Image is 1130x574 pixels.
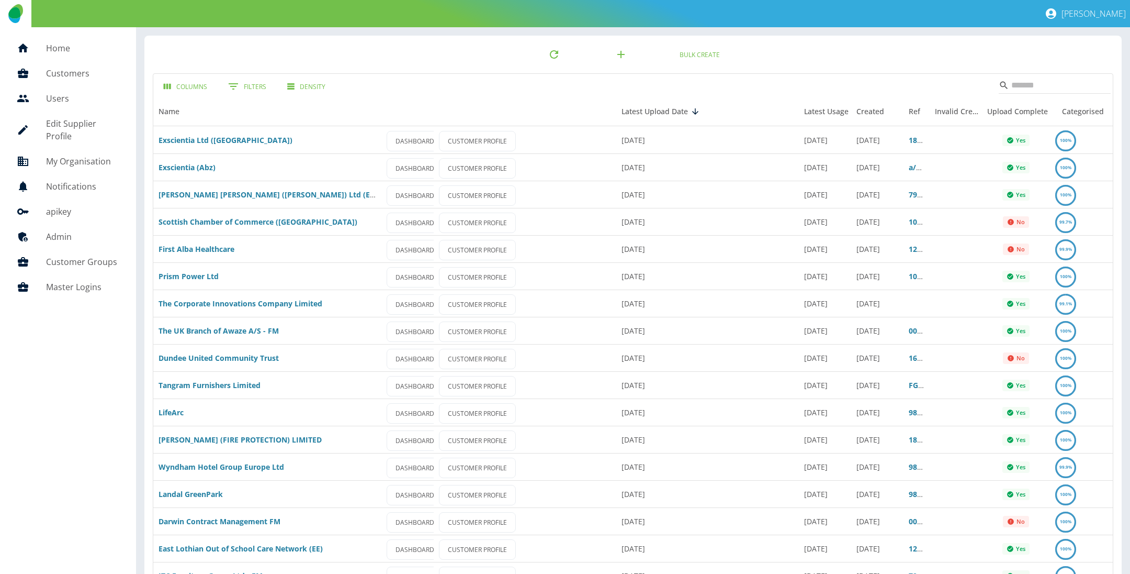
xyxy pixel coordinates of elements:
[1016,246,1025,252] p: No
[387,294,443,315] a: DASHBOARD
[439,267,516,288] a: CUSTOMER PROFILE
[616,535,799,562] div: 08 Aug 2025
[439,213,516,233] a: CUSTOMER PROFILE
[159,516,280,526] a: Darwin Contract Management FM
[1016,192,1025,198] p: Yes
[799,426,851,453] div: 01 Aug 2025
[1060,410,1071,415] text: 100%
[909,217,946,227] a: 107104950
[799,371,851,399] div: 31 Jul 2025
[671,45,728,64] button: Bulk Create
[159,271,219,281] a: Prism Power Ltd
[46,281,119,293] h5: Master Logins
[1055,271,1076,281] a: 100%
[799,262,851,290] div: 04 Aug 2025
[1055,162,1076,172] a: 100%
[8,199,128,224] a: apikey
[1050,97,1113,126] div: Categorised
[387,512,443,533] a: DASHBOARD
[1055,489,1076,499] a: 100%
[909,516,942,526] a: 00794873
[1003,244,1029,255] div: Not all required reports for this customer were uploaded for the latest usage month.
[851,317,903,344] div: 05 Jul 2023
[439,158,516,179] a: CUSTOMER PROFILE
[8,61,128,86] a: Customers
[1059,246,1072,252] text: 99.9%
[856,106,884,117] div: Created
[851,371,903,399] div: 11 Mar 2025
[1016,518,1025,525] p: No
[935,106,980,117] div: Invalid Creds
[387,485,443,505] a: DASHBOARD
[851,453,903,480] div: 05 Jul 2023
[1055,462,1076,472] a: 99.9%
[387,458,443,478] a: DASHBOARD
[987,106,1048,117] div: Upload Complete
[46,180,119,193] h5: Notifications
[46,256,119,268] h5: Customer Groups
[616,317,799,344] div: 11 Aug 2025
[46,230,119,243] h5: Admin
[387,539,443,560] a: DASHBOARD
[1016,464,1025,470] p: Yes
[387,213,443,233] a: DASHBOARD
[804,106,849,117] div: Latest Usage
[159,106,179,117] div: Name
[799,535,851,562] div: 04 Aug 2025
[851,399,903,426] div: 05 Jul 2023
[1016,137,1025,144] p: Yes
[439,512,516,533] a: CUSTOMER PROFILE
[1055,244,1076,254] a: 99.9%
[1016,355,1025,361] p: No
[851,126,903,153] div: 05 Jul 2023
[439,376,516,396] a: CUSTOMER PROFILE
[1060,437,1071,443] text: 100%
[1016,273,1025,280] p: Yes
[799,126,851,153] div: 07 Jul 2025
[851,235,903,262] div: 05 Jul 2023
[159,462,284,472] a: Wyndham Hotel Group Europe Ltd
[1016,491,1025,498] p: Yes
[851,480,903,507] div: 05 Jul 2023
[616,344,799,371] div: 11 Aug 2025
[851,97,903,126] div: Created
[1016,164,1025,171] p: Yes
[616,208,799,235] div: 12 Aug 2025
[1055,353,1076,363] a: 100%
[903,97,930,126] div: Ref
[1055,380,1076,390] a: 100%
[616,181,799,208] div: 12 Aug 2025
[909,190,934,200] a: 792774
[8,36,128,61] a: Home
[909,135,946,145] a: 187578506
[1060,328,1071,334] text: 100%
[851,426,903,453] div: 19 Feb 2025
[387,431,443,451] a: DASHBOARD
[799,235,851,262] div: 07 Aug 2025
[1060,192,1071,197] text: 100%
[616,480,799,507] div: 09 Aug 2025
[159,407,184,417] a: LifeArc
[616,399,799,426] div: 11 Aug 2025
[1060,164,1071,170] text: 100%
[439,431,516,451] a: CUSTOMER PROFILE
[1003,352,1029,364] div: Not all required reports for this customer were uploaded for the latest usage month.
[8,86,128,111] a: Users
[909,106,920,117] div: Ref
[439,294,516,315] a: CUSTOMER PROFILE
[159,489,223,499] a: Landal GreenPark
[387,267,443,288] a: DASHBOARD
[799,290,851,317] div: 31 Jul 2025
[909,326,942,336] a: 00795146
[439,349,516,369] a: CUSTOMER PROFILE
[616,453,799,480] div: 09 Aug 2025
[1055,544,1076,554] a: 100%
[387,322,443,342] a: DASHBOARD
[616,371,799,399] div: 11 Aug 2025
[439,322,516,342] a: CUSTOMER PROFILE
[46,67,119,80] h5: Customers
[799,480,851,507] div: 05 Aug 2025
[616,426,799,453] div: 09 Aug 2025
[1016,219,1025,225] p: No
[616,262,799,290] div: 12 Aug 2025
